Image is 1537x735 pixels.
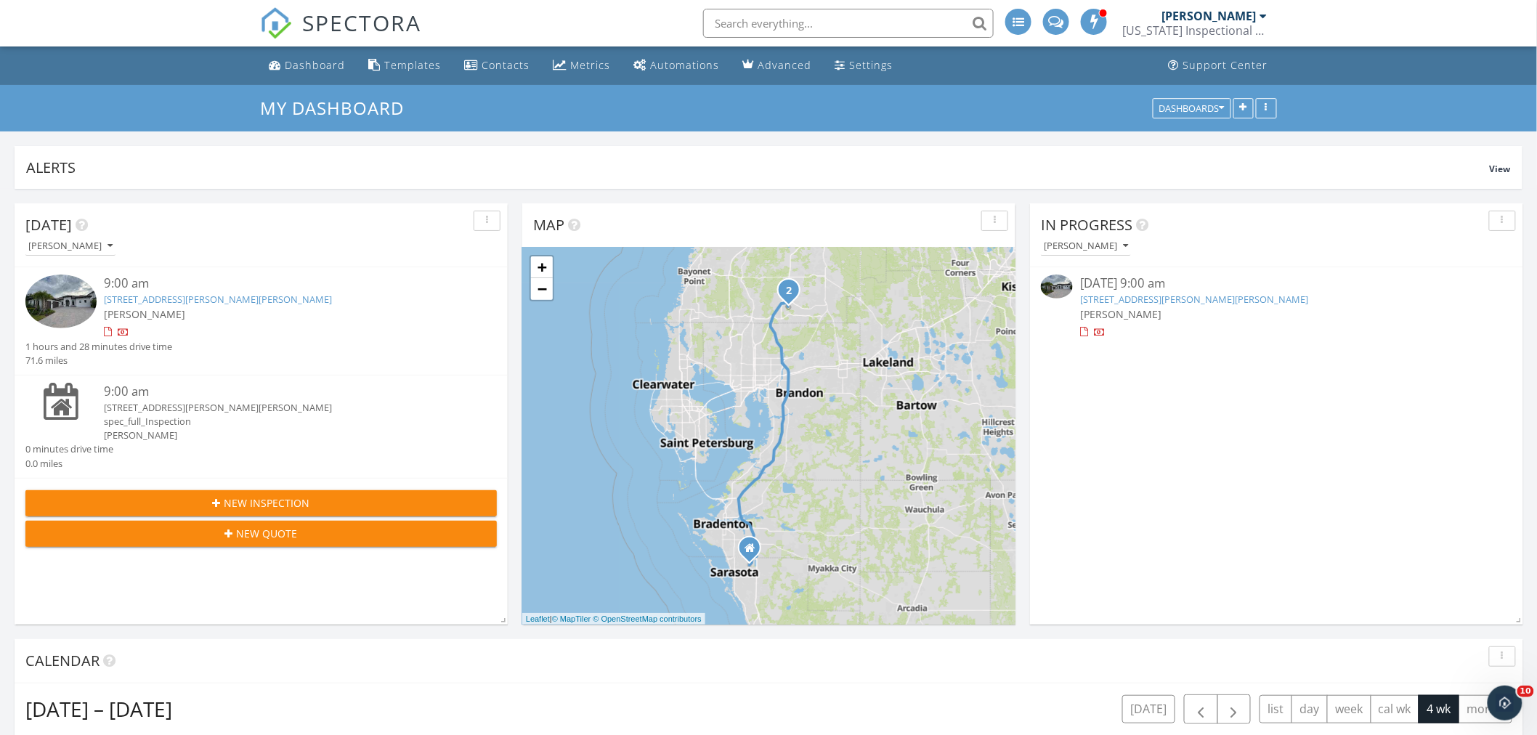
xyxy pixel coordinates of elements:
[533,215,564,235] span: Map
[237,526,298,541] span: New Quote
[1041,275,1073,299] img: 9547163%2Fcover_photos%2FqMyNohdcRzI8czrCaUVq%2Fsmall.jpg
[104,293,332,306] a: [STREET_ADDRESS][PERSON_NAME][PERSON_NAME]
[285,58,345,72] div: Dashboard
[1183,58,1268,72] div: Support Center
[224,495,310,511] span: New Inspection
[25,457,113,471] div: 0.0 miles
[25,237,115,256] button: [PERSON_NAME]
[25,383,497,471] a: 9:00 am [STREET_ADDRESS][PERSON_NAME][PERSON_NAME] spec_full_Inspection [PERSON_NAME] 0 minutes d...
[1162,9,1257,23] div: [PERSON_NAME]
[1159,103,1225,113] div: Dashboards
[1041,215,1132,235] span: In Progress
[384,58,441,72] div: Templates
[362,52,447,79] a: Templates
[552,614,591,623] a: © MapTiler
[1122,23,1268,38] div: Florida Inspectional Services LLC
[28,241,113,251] div: [PERSON_NAME]
[1291,695,1328,723] button: day
[1041,275,1512,339] a: [DATE] 9:00 am [STREET_ADDRESS][PERSON_NAME][PERSON_NAME] [PERSON_NAME]
[104,415,458,429] div: spec_full_Inspection
[737,52,817,79] a: Advanced
[1153,98,1231,118] button: Dashboards
[25,215,72,235] span: [DATE]
[758,58,811,72] div: Advanced
[547,52,616,79] a: Metrics
[260,20,421,50] a: SPECTORA
[750,548,758,556] div: 4526 Longwater Chase, Sarasota FL 34235
[1327,695,1371,723] button: week
[703,9,994,38] input: Search everything...
[25,275,497,367] a: 9:00 am [STREET_ADDRESS][PERSON_NAME][PERSON_NAME] [PERSON_NAME] 1 hours and 28 minutes drive tim...
[849,58,893,72] div: Settings
[25,694,172,723] h2: [DATE] – [DATE]
[829,52,899,79] a: Settings
[25,354,172,367] div: 71.6 miles
[650,58,719,72] div: Automations
[260,96,416,120] a: My Dashboard
[25,521,497,547] button: New Quote
[25,275,97,328] img: 9547163%2Fcover_photos%2FqMyNohdcRzI8czrCaUVq%2Fsmall.jpg
[628,52,725,79] a: Automations (Advanced)
[526,614,550,623] a: Leaflet
[1080,275,1473,293] div: [DATE] 9:00 am
[1041,237,1131,256] button: [PERSON_NAME]
[25,442,113,456] div: 0 minutes drive time
[522,613,705,625] div: |
[26,158,1490,177] div: Alerts
[104,275,458,293] div: 9:00 am
[458,52,535,79] a: Contacts
[1122,695,1175,723] button: [DATE]
[25,490,497,516] button: New Inspection
[263,52,351,79] a: Dashboard
[302,7,421,38] span: SPECTORA
[531,278,553,300] a: Zoom out
[1459,695,1512,723] button: month
[1260,695,1292,723] button: list
[1371,695,1420,723] button: cal wk
[25,340,172,354] div: 1 hours and 28 minutes drive time
[789,290,798,299] div: 4738 Carella Rd, Wesley Chapel, FL 33543
[1488,686,1522,720] iframe: Intercom live chat
[786,286,792,296] i: 2
[570,58,610,72] div: Metrics
[1419,695,1459,723] button: 4 wk
[482,58,530,72] div: Contacts
[531,256,553,278] a: Zoom in
[1517,686,1534,697] span: 10
[25,651,100,670] span: Calendar
[1163,52,1274,79] a: Support Center
[104,401,458,415] div: [STREET_ADDRESS][PERSON_NAME][PERSON_NAME]
[593,614,702,623] a: © OpenStreetMap contributors
[104,429,458,442] div: [PERSON_NAME]
[1184,694,1218,724] button: Previous
[1044,241,1128,251] div: [PERSON_NAME]
[1080,307,1161,321] span: [PERSON_NAME]
[1490,163,1511,175] span: View
[1217,694,1252,724] button: Next
[104,383,458,401] div: 9:00 am
[260,7,292,39] img: The Best Home Inspection Software - Spectora
[1080,293,1308,306] a: [STREET_ADDRESS][PERSON_NAME][PERSON_NAME]
[104,307,185,321] span: [PERSON_NAME]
